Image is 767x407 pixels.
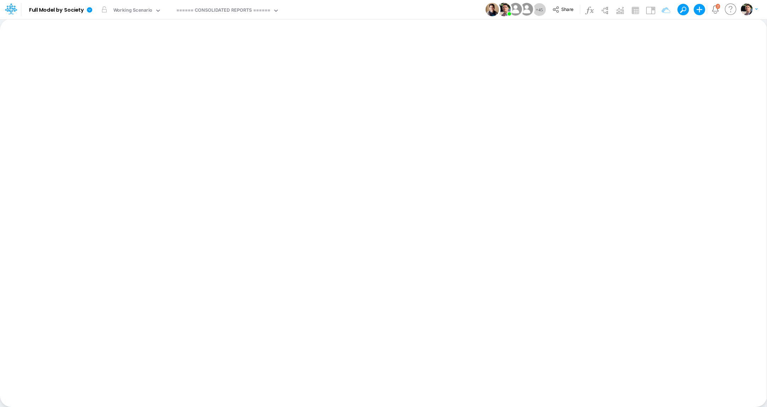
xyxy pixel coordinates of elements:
div: Working Scenario [113,7,153,15]
span: + 45 [536,7,543,12]
button: Share [549,4,578,15]
span: Share [561,6,573,12]
img: User Image Icon [518,1,534,17]
img: User Image Icon [485,3,499,16]
b: Full Model by Society [29,7,84,13]
a: Notifications [711,5,720,13]
div: ====== CONSOLIDATED REPORTS ====== [176,7,271,15]
img: User Image Icon [497,3,511,16]
img: User Image Icon [507,1,523,17]
div: 2 unread items [717,5,719,8]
